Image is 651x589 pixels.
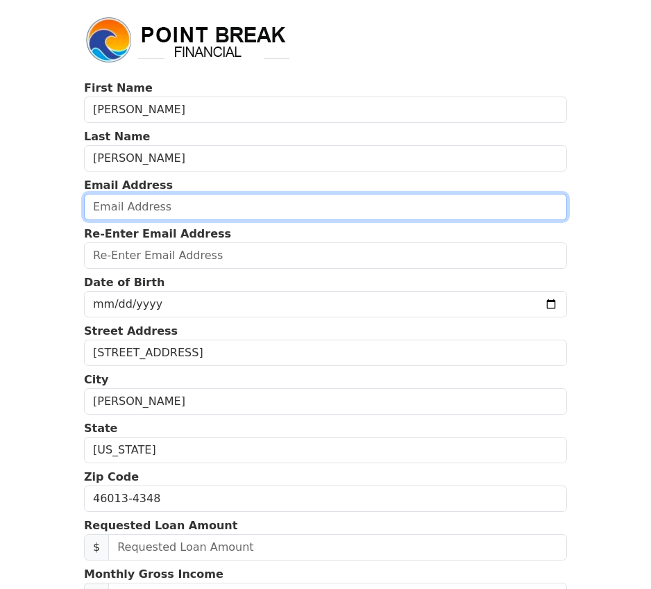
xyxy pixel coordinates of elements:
input: Email Address [84,194,567,220]
p: Monthly Gross Income [84,566,567,583]
strong: First Name [84,81,153,94]
input: Street Address [84,340,567,366]
input: Re-Enter Email Address [84,242,567,269]
span: $ [84,534,109,561]
strong: Date of Birth [84,276,164,289]
input: Zip Code [84,486,567,512]
strong: Email Address [84,179,173,192]
strong: Zip Code [84,470,139,483]
input: City [84,388,567,415]
strong: State [84,422,117,435]
img: logo.png [84,15,292,65]
input: First Name [84,97,567,123]
input: Last Name [84,145,567,172]
strong: City [84,373,108,386]
strong: Requested Loan Amount [84,519,237,532]
input: Requested Loan Amount [108,534,567,561]
strong: Street Address [84,324,178,338]
strong: Last Name [84,130,150,143]
strong: Re-Enter Email Address [84,227,231,240]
